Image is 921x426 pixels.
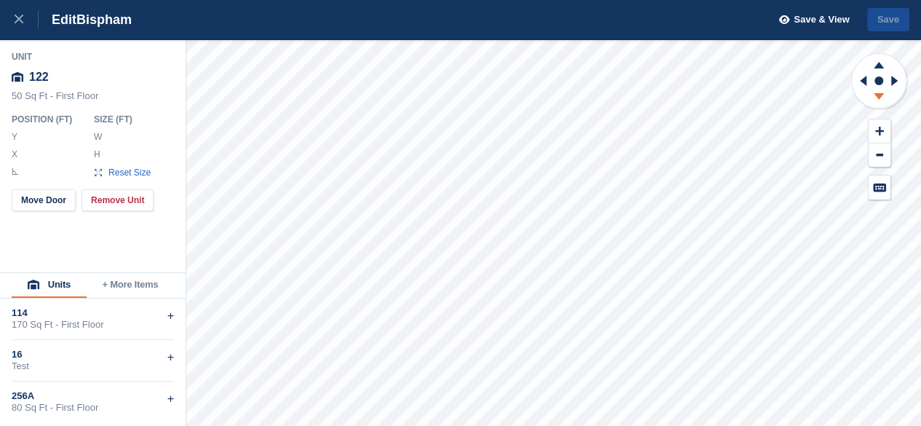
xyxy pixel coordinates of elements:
[82,189,154,211] button: Remove Unit
[12,64,175,90] div: 122
[12,189,76,211] button: Move Door
[12,402,174,414] div: 80 Sq Ft - First Floor
[39,11,132,28] div: Edit Bispham
[12,360,174,372] div: Test
[12,51,175,63] div: Unit
[12,390,174,402] div: 256A
[94,149,101,160] label: H
[108,166,151,179] span: Reset Size
[12,299,174,340] div: 114170 Sq Ft - First Floor+
[867,8,909,32] button: Save
[12,90,175,109] div: 50 Sq Ft - First Floor
[771,8,850,32] button: Save & View
[12,131,19,143] label: Y
[167,390,174,408] div: +
[12,168,18,175] img: angle-icn.0ed2eb85.svg
[12,149,19,160] label: X
[12,319,174,331] div: 170 Sq Ft - First Floor
[12,340,174,382] div: 16Test+
[869,119,890,143] button: Zoom In
[794,12,849,27] span: Save & View
[12,273,87,298] button: Units
[869,175,890,200] button: Keyboard Shortcuts
[12,382,174,423] div: 256A80 Sq Ft - First Floor+
[12,114,82,125] div: Position ( FT )
[167,307,174,325] div: +
[869,143,890,167] button: Zoom Out
[87,273,174,298] button: + More Items
[12,307,174,319] div: 114
[94,131,101,143] label: W
[12,349,174,360] div: 16
[167,349,174,366] div: +
[94,114,158,125] div: Size ( FT )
